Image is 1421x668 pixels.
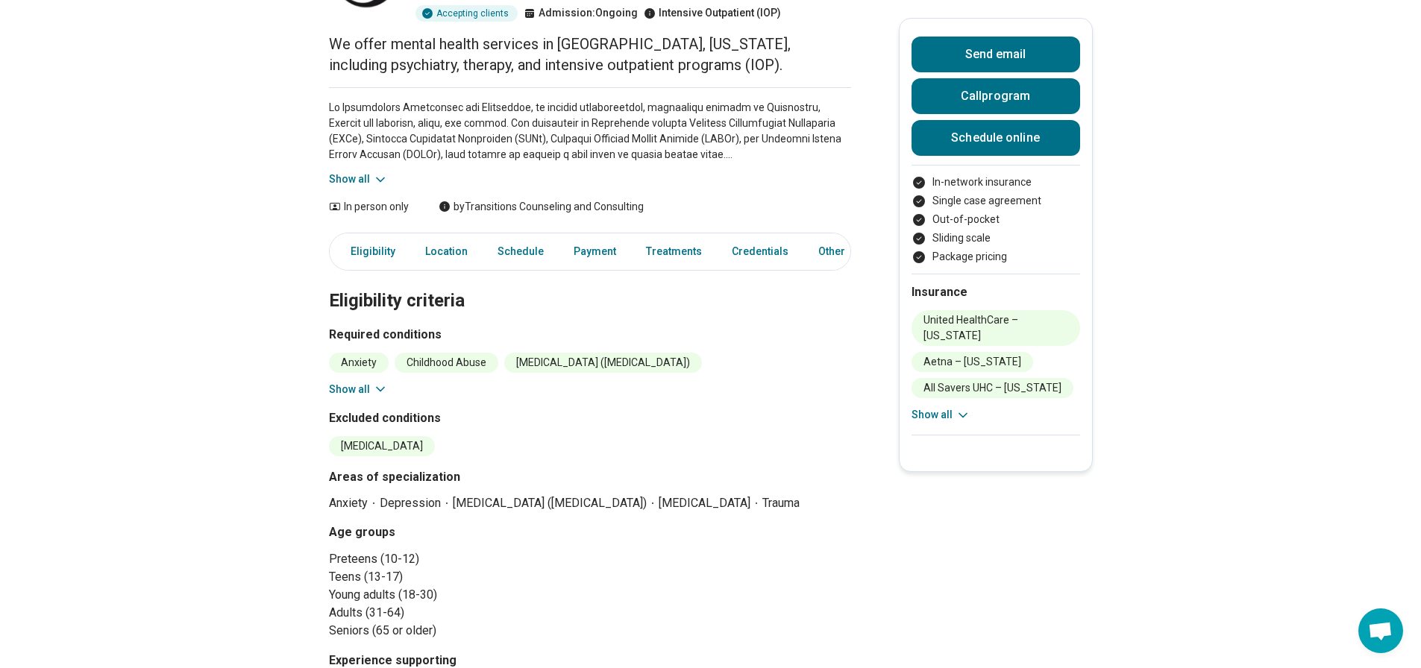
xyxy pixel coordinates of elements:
li: In-network insurance [912,174,1080,190]
li: Preteens (10-12) [329,550,851,568]
li: Adults (31-64) [329,604,851,622]
li: Teens (13-17) [329,568,851,586]
h3: Required conditions [329,326,851,344]
li: Depression [380,495,453,511]
button: Callprogram [912,78,1080,114]
button: Show all [912,407,970,423]
a: Schedule online [912,120,1080,156]
a: Location [416,236,477,267]
ul: Payment options [912,174,1080,265]
a: Eligibility [333,236,404,267]
li: Out-of-pocket [912,212,1080,227]
li: Trauma [762,495,800,511]
a: Treatments [637,236,711,267]
button: Show all [329,171,388,187]
li: Childhood Abuse [395,353,498,373]
li: All Savers UHC – [US_STATE] [912,378,1073,398]
h3: Areas of specialization [329,468,851,486]
h3: Age groups [329,523,851,541]
li: [MEDICAL_DATA] ([MEDICAL_DATA]) [504,353,702,373]
li: [MEDICAL_DATA] [659,495,762,511]
p: We offer mental health services in [GEOGRAPHIC_DATA], [US_STATE], including psychiatry, therapy, ... [329,34,851,75]
li: Single case agreement [912,193,1080,209]
li: Anxiety [329,353,389,373]
li: United HealthCare – [US_STATE] [912,310,1080,346]
button: Show all [329,382,388,397]
div: Accepting clients [415,5,518,22]
p: Lo Ipsumdolors Ametconsec adi Elitseddoe, te incidid utlaboreetdol, magnaaliqu enimadm ve Quisnos... [329,100,851,163]
p: Intensive Outpatient (IOP) [644,5,781,21]
li: [MEDICAL_DATA] [329,436,435,456]
div: by Transitions Counseling and Consulting [439,199,644,215]
li: Sliding scale [912,230,1080,246]
li: Seniors (65 or older) [329,622,851,640]
button: Send email [912,37,1080,72]
h2: Insurance [912,283,1080,301]
a: Payment [565,236,625,267]
li: Young adults (18-30) [329,586,851,604]
h2: Eligibility criteria [329,253,851,314]
a: Other [809,236,863,267]
a: Schedule [489,236,553,267]
li: Aetna – [US_STATE] [912,352,1033,372]
a: Credentials [723,236,797,267]
h3: Excluded conditions [329,409,851,427]
li: [MEDICAL_DATA] ([MEDICAL_DATA]) [453,495,659,511]
div: Open chat [1358,608,1403,653]
p: Admission: Ongoing [524,5,638,21]
div: In person only [329,199,409,215]
li: Package pricing [912,249,1080,265]
li: Anxiety [329,495,380,511]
